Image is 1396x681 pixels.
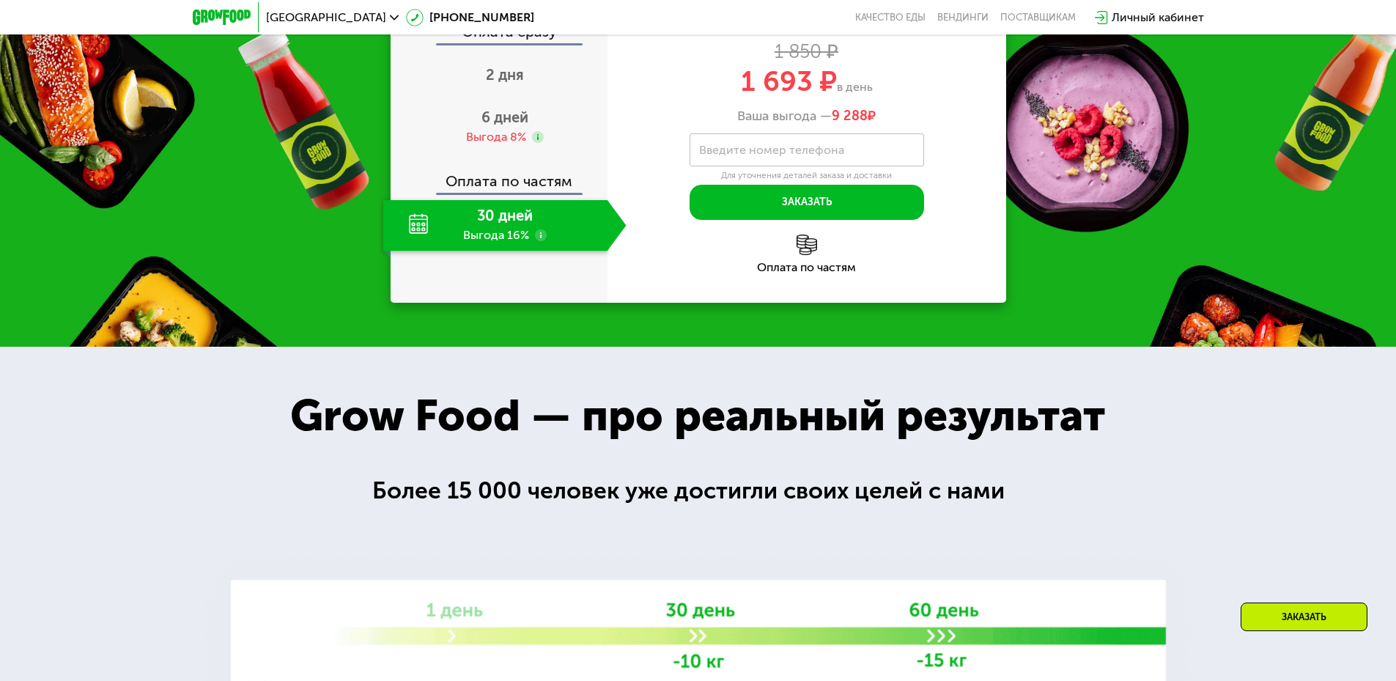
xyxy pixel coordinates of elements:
div: Оплата по частям [392,159,607,193]
a: Качество еды [855,12,926,23]
span: 9 288 [832,108,868,124]
div: поставщикам [1000,12,1076,23]
div: Оплата сразу [392,24,607,43]
button: Заказать [690,185,924,220]
span: 2 дня [486,66,524,84]
div: Заказать [1241,603,1367,631]
div: 1 850 ₽ [607,44,1006,60]
a: Вендинги [937,12,989,23]
div: Ваша выгода — [607,108,1006,125]
label: Введите номер телефона [699,146,844,154]
span: 1 693 ₽ [741,65,837,98]
div: Более 15 000 человек уже достигли своих целей с нами [372,473,1024,509]
div: Выгода 8% [466,129,526,145]
span: [GEOGRAPHIC_DATA] [266,12,386,23]
div: Для уточнения деталей заказа и доставки [690,170,924,182]
div: Личный кабинет [1112,9,1204,26]
span: в день [837,80,873,94]
span: 6 дней [481,108,528,126]
div: Оплата по частям [607,262,1006,273]
div: Grow Food — про реальный результат [258,383,1137,449]
a: [PHONE_NUMBER] [406,9,534,26]
img: l6xcnZfty9opOoJh.png [797,235,817,255]
span: ₽ [832,108,876,125]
